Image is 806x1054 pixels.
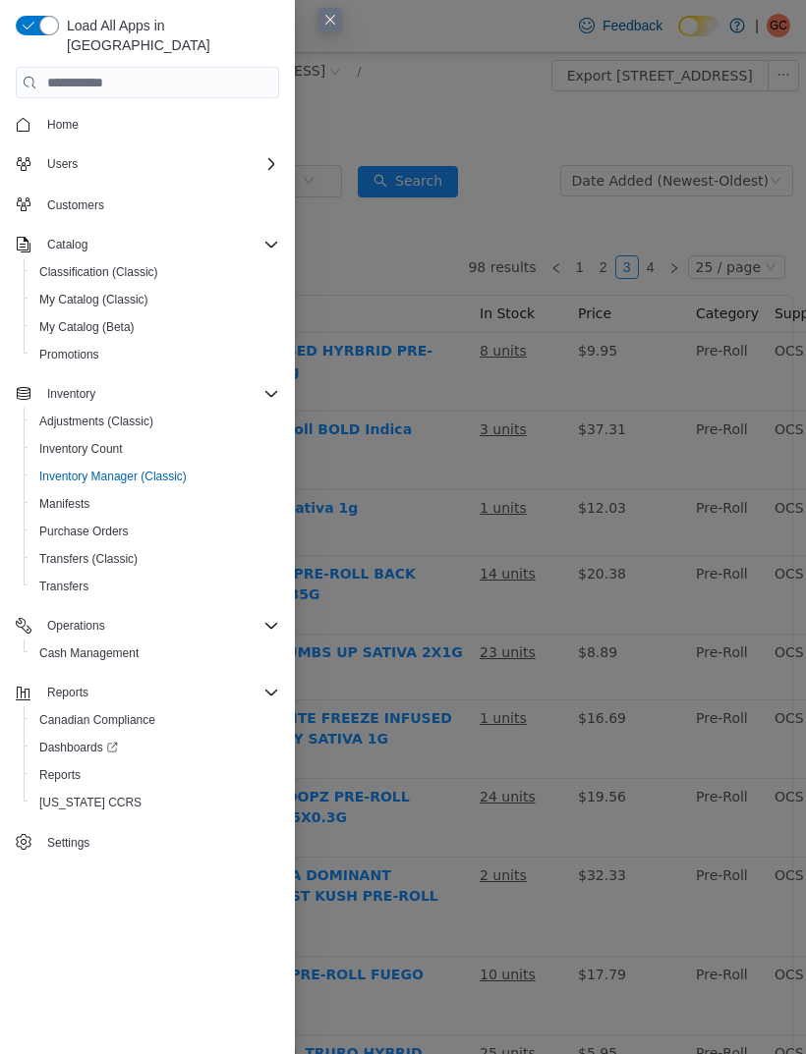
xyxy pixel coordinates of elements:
a: Inventory Manager (Classic) [31,465,195,488]
li: Previous Page [545,202,568,226]
span: $19.56 [578,736,626,751]
span: Promotions [39,347,99,362]
span: Transfers [31,575,279,598]
span: Operations [39,614,279,638]
span: $37.31 [578,368,626,384]
button: icon: ellipsis [768,7,799,38]
span: Settings [39,830,279,855]
a: Customers [39,194,112,217]
span: My Catalog (Beta) [31,315,279,339]
span: Reports [39,681,279,704]
span: 15191 Yonge St. [189,7,325,28]
img: LIQUID IMAGINATION PRE-ROLL BACK FORTY HYBRID 10X0.35G hero shot [61,511,110,560]
span: $12.03 [578,447,626,463]
span: $32.33 [578,814,626,830]
img: ORANGE TWIST INFUSED HYRBRID PRE-ROLL POTLUCK 1x0.5g hero shot [61,288,110,337]
a: My Catalog (Beta) [31,315,143,339]
a: ORANGE TWIST INFUSED HYRBRID PRE-ROLL POTLUCK 1x0.5g [126,290,432,326]
a: Promotions [31,343,107,366]
span: UC7Q2FAQ [126,876,201,892]
span: OCS [775,447,804,463]
li: 98 results [468,202,536,226]
i: icon: right [668,209,680,221]
span: Cash Management [39,645,139,661]
a: 4 [640,203,662,225]
a: Adjustments (Classic) [31,410,161,433]
span: $9.95 [578,290,617,305]
a: [US_STATE] CCRS [31,791,149,814]
span: / [357,11,361,26]
td: Pre-Roll [688,647,767,726]
button: Adjustments (Classic) [24,408,287,435]
span: C4UXZZYY [126,955,200,971]
nav: Complex example [16,102,279,860]
button: Cash Management [24,639,287,667]
span: My Catalog (Beta) [39,319,135,335]
span: OCS [775,992,804,1008]
a: MTL CANNABIS INDICA DOMINANT [PERSON_NAME] COAST KUSH PRE-ROLL 7X0.5G [126,814,438,871]
span: 72FUCCK3 [126,612,199,628]
u: 24 units [480,736,536,751]
span: Inventory [47,386,95,402]
span: Dashboards [31,736,279,759]
button: Manifests [24,490,287,518]
a: Transfers [31,575,96,598]
i: icon: down [765,208,777,222]
td: Pre-Roll [688,359,767,437]
span: Canadian Compliance [31,708,279,732]
a: Canadian Compliance [31,708,163,732]
span: Reports [31,763,279,787]
a: Reports [31,763,88,787]
a: Transfers (Classic) [31,547,145,571]
button: Users [8,150,287,178]
span: Manifests [39,496,89,512]
a: 3 [616,203,638,225]
span: 31JGFV75 [126,468,193,483]
a: Purchase Orders [31,520,137,543]
button: Promotions [24,341,287,368]
td: Pre-Roll [688,503,767,582]
u: 3 units [480,368,527,384]
td: Pre-Roll [688,280,767,359]
td: Pre-Roll [688,804,767,904]
button: Inventory Count [24,435,287,463]
span: My Catalog (Classic) [39,292,148,307]
button: Inventory [39,382,103,406]
span: AVE4HUZE [126,554,200,570]
a: FROSTED ICICLES WHITE FREEZE INFUSED PRE-ROLL BACK FORTY SATIVA 1G [126,657,452,693]
button: Inventory [8,380,287,408]
td: Pre-Roll [688,726,767,804]
a: Home [39,113,86,137]
a: SUNNY DAZE SATIVA PRE-ROLL FUEGO SATIVA 4X1G [126,914,424,950]
td: Pre-Roll [688,904,767,982]
span: Show Out of Stock [29,159,171,175]
button: Users [39,152,86,176]
i: icon: shop [7,12,20,25]
img: SUNNY DAZE SATIVA PRE-ROLL FUEGO SATIVA 4X1G hero shot [61,912,110,961]
a: LIQUID IMAGINATION PRE-ROLL BACK FORTY HYBRID 10X0.35G [126,513,416,549]
button: Close this dialog [318,8,342,31]
button: Settings [8,828,287,857]
a: SATIVA PRE-ROLL THUMBS UP SATIVA 2X1G [126,591,463,607]
span: NE1CPR34 [126,410,199,425]
span: OCS [775,814,804,830]
img: CAPS JUNKY PRE-ROLL TRURO HYBRID 1x0.5g hero shot [61,990,110,1039]
button: Classification (Classic) [24,258,287,286]
span: Inventory Manager (Classic) [31,465,279,488]
button: Reports [39,681,96,704]
span: Adjustments (Classic) [31,410,279,433]
span: Transfers (Classic) [31,547,279,571]
span: Purchase Orders [39,524,129,539]
span: [US_STATE] CCRS [39,795,142,810]
span: Users [47,156,78,172]
a: 2 [593,203,614,225]
u: 2 units [480,814,527,830]
span: $16.69 [578,657,626,673]
button: My Catalog (Classic) [24,286,287,313]
td: Pre-Roll [688,437,767,503]
span: Classification (Classic) [31,260,279,284]
span: Customers [39,192,279,216]
span: Price [578,252,611,268]
span: My Catalog (Classic) [31,288,279,311]
button: Operations [8,612,287,639]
